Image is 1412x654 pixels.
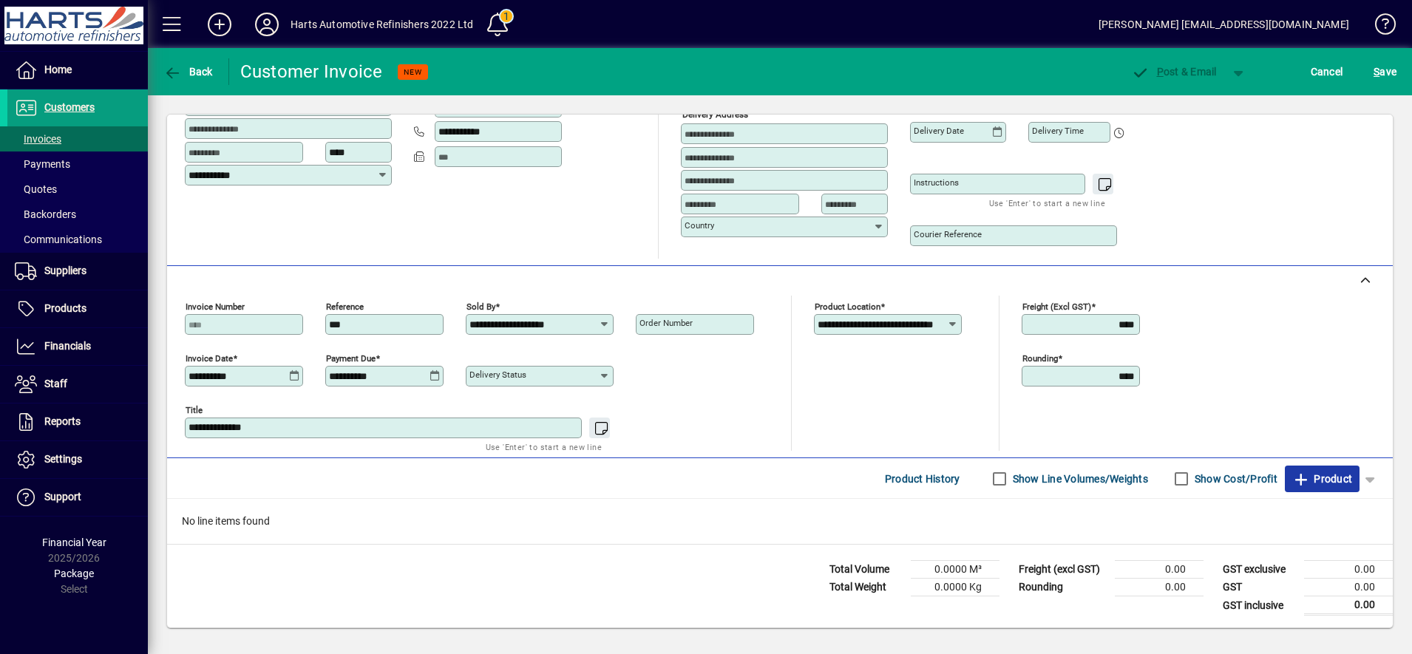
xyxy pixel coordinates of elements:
[1215,561,1304,579] td: GST exclusive
[914,177,959,188] mat-label: Instructions
[1307,58,1347,85] button: Cancel
[486,438,602,455] mat-hint: Use 'Enter' to start a new line
[1292,467,1352,491] span: Product
[404,67,422,77] span: NEW
[186,353,233,364] mat-label: Invoice date
[815,302,880,312] mat-label: Product location
[44,378,67,389] span: Staff
[1011,561,1115,579] td: Freight (excl GST)
[822,561,911,579] td: Total Volume
[1311,60,1343,84] span: Cancel
[15,208,76,220] span: Backorders
[7,151,148,177] a: Payments
[7,177,148,202] a: Quotes
[914,126,964,136] mat-label: Delivery date
[7,366,148,403] a: Staff
[1215,596,1304,615] td: GST inclusive
[44,340,91,352] span: Financials
[186,405,203,415] mat-label: Title
[44,101,95,113] span: Customers
[7,126,148,151] a: Invoices
[639,318,693,328] mat-label: Order number
[15,133,61,145] span: Invoices
[911,561,999,579] td: 0.0000 M³
[7,227,148,252] a: Communications
[885,467,960,491] span: Product History
[15,234,102,245] span: Communications
[1304,579,1393,596] td: 0.00
[42,537,106,548] span: Financial Year
[7,441,148,478] a: Settings
[1022,353,1058,364] mat-label: Rounding
[44,453,82,465] span: Settings
[1010,471,1148,486] label: Show Line Volumes/Weights
[54,568,94,579] span: Package
[196,11,243,38] button: Add
[240,60,383,84] div: Customer Invoice
[243,11,291,38] button: Profile
[1011,579,1115,596] td: Rounding
[44,265,86,276] span: Suppliers
[7,479,148,516] a: Support
[15,183,57,195] span: Quotes
[44,415,81,427] span: Reports
[7,253,148,290] a: Suppliers
[466,302,495,312] mat-label: Sold by
[160,58,217,85] button: Back
[7,403,148,440] a: Reports
[1304,561,1393,579] td: 0.00
[1022,302,1091,312] mat-label: Freight (excl GST)
[7,52,148,89] a: Home
[44,64,72,75] span: Home
[914,229,982,239] mat-label: Courier Reference
[44,491,81,503] span: Support
[1374,66,1379,78] span: S
[1115,561,1204,579] td: 0.00
[1131,66,1217,78] span: ost & Email
[911,579,999,596] td: 0.0000 Kg
[1099,13,1349,36] div: [PERSON_NAME] [EMAIL_ADDRESS][DOMAIN_NAME]
[7,328,148,365] a: Financials
[879,466,966,492] button: Product History
[1115,579,1204,596] td: 0.00
[1124,58,1224,85] button: Post & Email
[148,58,229,85] app-page-header-button: Back
[291,13,473,36] div: Harts Automotive Refinishers 2022 Ltd
[15,158,70,170] span: Payments
[167,499,1393,544] div: No line items found
[186,302,245,312] mat-label: Invoice number
[1215,579,1304,596] td: GST
[1370,58,1400,85] button: Save
[1364,3,1394,51] a: Knowledge Base
[1304,596,1393,615] td: 0.00
[7,202,148,227] a: Backorders
[326,353,376,364] mat-label: Payment due
[822,579,911,596] td: Total Weight
[469,369,526,380] mat-label: Delivery status
[163,66,213,78] span: Back
[685,220,714,231] mat-label: Country
[44,302,86,314] span: Products
[1374,60,1396,84] span: ave
[989,194,1105,211] mat-hint: Use 'Enter' to start a new line
[7,290,148,327] a: Products
[326,302,364,312] mat-label: Reference
[1032,126,1084,136] mat-label: Delivery time
[1157,66,1164,78] span: P
[1285,466,1360,492] button: Product
[1192,471,1277,486] label: Show Cost/Profit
